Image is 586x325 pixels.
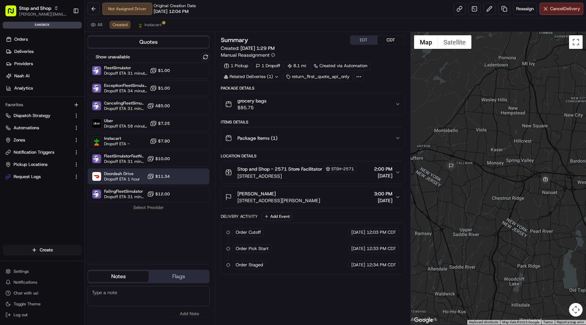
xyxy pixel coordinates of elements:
[138,22,143,27] img: instacart_logo.png
[240,45,275,51] span: [DATE] 1:29 PM
[221,119,405,125] div: Items Details
[221,52,275,58] button: Manual Reassignment
[3,245,82,255] button: Create
[87,21,105,29] button: All
[92,84,101,93] img: ExceptionFleetSimulator
[14,301,41,307] span: Toggle Theme
[14,174,41,180] span: Request Logs
[7,7,20,20] img: Nash
[237,97,267,104] span: grocery bags
[351,246,365,252] span: [DATE]
[5,149,71,155] a: Notification Triggers
[236,262,263,268] span: Order Staged
[3,83,84,94] a: Analytics
[350,36,377,44] button: EDT
[104,194,144,199] span: Dropoff ETA 31 minutes
[221,52,270,58] span: Manual Reassignment
[155,174,170,179] span: $11.34
[19,5,51,12] button: Stop and Shop
[3,3,70,19] button: Stop and Shop[PERSON_NAME][EMAIL_ADDRESS][DOMAIN_NAME]
[3,58,84,69] a: Providers
[7,99,12,104] div: 📗
[55,96,112,108] a: 💻API Documentation
[550,6,580,12] span: Cancel Delivery
[237,104,267,111] span: $85.75
[516,6,534,12] span: Reassign
[3,267,82,276] button: Settings
[57,99,63,104] div: 💻
[40,247,53,253] span: Create
[3,299,82,309] button: Toggle Theme
[569,35,583,49] button: Toggle fullscreen view
[88,37,209,47] button: Quotes
[92,172,101,181] img: Doordash Drive
[104,71,147,76] span: Dropoff ETA 31 minutes
[221,72,282,81] div: Related Deliveries (1)
[3,288,82,298] button: Chat with us!
[19,12,67,17] button: [PERSON_NAME][EMAIL_ADDRESS][DOMAIN_NAME]
[285,61,309,71] div: 8.1 mi
[3,99,82,110] div: Favorites
[104,171,140,176] span: Doordash Drive
[92,101,101,110] img: CancelingFleetSimulator
[221,45,275,52] span: Created:
[3,147,82,158] button: Notification Triggers
[14,98,52,105] span: Knowledge Base
[311,61,370,71] a: Created via Automation
[158,85,170,91] span: $1.00
[3,34,84,45] a: Orders
[221,214,258,219] div: Delivery Activity
[221,37,248,43] h3: Summary
[14,269,29,274] span: Settings
[104,136,130,141] span: Instacart
[104,118,147,123] span: Uber
[469,320,498,325] button: Keyboard shortcuts
[513,3,537,15] button: Reassign
[92,154,101,163] img: FleetSimulatorFastNow
[540,3,583,15] button: CancelDelivery
[237,135,277,141] span: Package Items ( 1 )
[3,71,84,81] a: Nash AI
[23,72,86,77] div: We're available if you need us!
[14,85,33,91] span: Analytics
[158,121,170,126] span: $7.25
[367,246,396,252] span: 12:33 PM CDT
[237,173,356,179] span: [STREET_ADDRESS]
[150,138,170,145] button: $7.90
[3,122,82,133] button: Automations
[414,35,438,49] button: Show street map
[104,65,147,71] span: FleetSimulator
[236,246,269,252] span: Order Pick Start
[150,67,170,74] button: $1.00
[5,113,71,119] a: Dispatch Strategy
[64,98,109,105] span: API Documentation
[149,271,209,282] button: Flags
[88,271,149,282] button: Notes
[48,115,82,120] a: Powered byPylon
[237,166,322,172] span: Stop and Shop - 2571 Store Facilitator
[221,93,404,115] button: grocery bags$85.75
[104,141,130,147] span: Dropoff ETA -
[155,156,170,161] span: $10.00
[14,73,30,79] span: Nash AI
[236,229,261,235] span: Order Cutoff
[253,61,283,71] div: 1 Dropoff
[374,197,392,204] span: [DATE]
[147,191,170,197] button: $12.00
[221,153,405,159] div: Location Details
[351,262,365,268] span: [DATE]
[3,110,82,121] button: Dispatch Strategy
[412,316,435,325] img: Google
[221,61,251,71] div: 1 Pickup
[147,102,170,109] button: A$5.00
[104,106,144,111] span: Dropoff ETA 31 minutes
[14,161,47,168] span: Pickup Locations
[158,138,170,144] span: $7.90
[104,153,144,159] span: FleetSimulatorFastNow
[3,135,82,146] button: Zones
[3,46,84,57] a: Deliveries
[92,190,101,198] img: FailingFleetSimulator
[374,172,392,179] span: [DATE]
